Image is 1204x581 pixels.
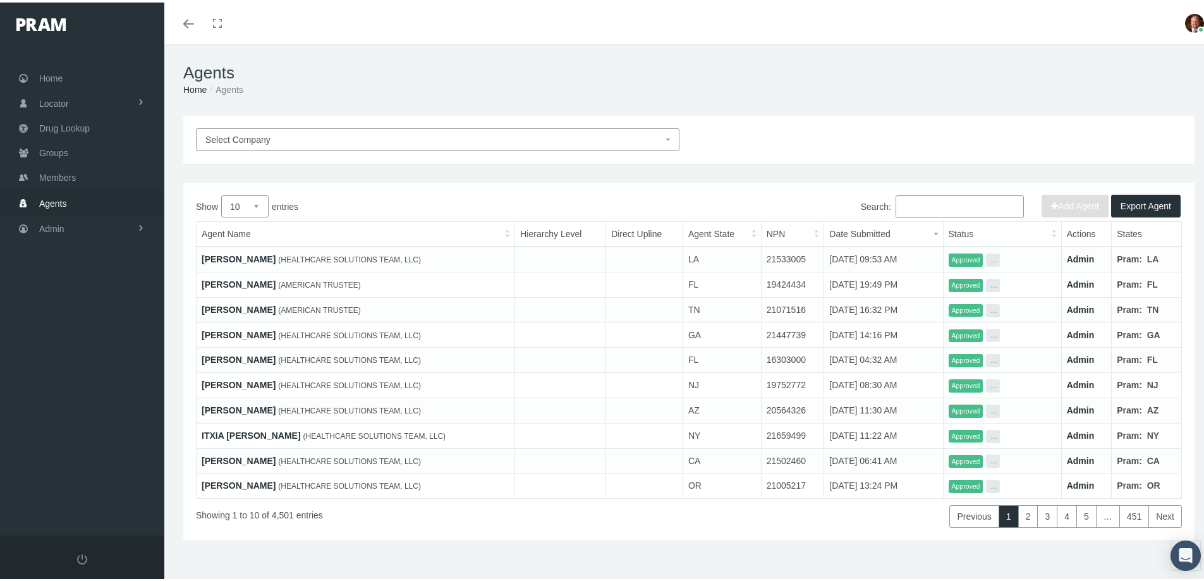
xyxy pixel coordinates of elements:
[824,471,943,496] td: [DATE] 13:24 PM
[183,82,207,92] a: Home
[1042,192,1109,215] button: Add Agent
[39,114,90,138] span: Drug Lookup
[202,377,276,388] a: [PERSON_NAME]
[986,377,1000,390] button: ...
[1117,352,1142,362] b: Pram:
[278,353,421,362] span: (HEALTHCARE SOLUTIONS TEAM, LLC)
[1185,11,1204,30] img: S_Profile_Picture_693.jpg
[1076,503,1097,525] a: 5
[761,370,824,396] td: 19752772
[1067,377,1095,388] a: Admin
[683,370,761,396] td: NJ
[824,396,943,421] td: [DATE] 11:30 AM
[1147,252,1159,262] b: LA
[202,403,276,413] a: [PERSON_NAME]
[278,253,421,262] span: (HEALTHCARE SOLUTIONS TEAM, LLC)
[683,320,761,345] td: GA
[278,303,360,312] span: (AMERICAN TRUSTEE)
[1067,302,1095,312] a: Admin
[1119,503,1149,525] a: 451
[1117,478,1142,488] b: Pram:
[949,503,999,525] a: Previous
[943,219,1061,245] th: Status: activate to sort column ascending
[1037,503,1057,525] a: 3
[278,479,421,488] span: (HEALTHCARE SOLUTIONS TEAM, LLC)
[986,302,1000,315] button: ...
[1061,219,1112,245] th: Actions
[986,326,1000,339] button: ...
[1148,503,1182,525] a: Next
[1067,327,1095,338] a: Admin
[949,427,983,441] span: Approved
[949,377,983,390] span: Approved
[606,219,683,245] th: Direct Upline
[949,251,983,264] span: Approved
[683,244,761,269] td: LA
[1147,377,1158,388] b: NJ
[1147,277,1158,287] b: FL
[278,278,360,287] span: (AMERICAN TRUSTEE)
[986,452,1000,465] button: ...
[761,345,824,370] td: 16303000
[986,477,1000,491] button: ...
[683,396,761,421] td: AZ
[761,244,824,269] td: 21533005
[949,302,983,315] span: Approved
[197,219,515,245] th: Agent Name: activate to sort column ascending
[183,61,1195,80] h1: Agents
[761,219,824,245] th: NPN: activate to sort column ascending
[202,327,276,338] a: [PERSON_NAME]
[278,379,421,388] span: (HEALTHCARE SOLUTIONS TEAM, LLC)
[1147,428,1159,438] b: NY
[824,270,943,295] td: [DATE] 19:49 PM
[16,16,66,28] img: PRAM_20_x_78.png
[1147,302,1159,312] b: TN
[39,64,63,88] span: Home
[1117,302,1142,312] b: Pram:
[949,453,983,466] span: Approved
[999,503,1019,525] a: 1
[1117,428,1142,438] b: Pram:
[278,404,421,413] span: (HEALTHCARE SOLUTIONS TEAM, LLC)
[824,295,943,320] td: [DATE] 16:32 PM
[1067,403,1095,413] a: Admin
[1147,352,1158,362] b: FL
[515,219,606,245] th: Hierarchy Level
[1018,503,1038,525] a: 2
[39,163,76,187] span: Members
[205,132,271,142] span: Select Company
[986,352,1000,365] button: ...
[202,302,276,312] a: [PERSON_NAME]
[202,428,301,438] a: ITXIA [PERSON_NAME]
[1117,403,1142,413] b: Pram:
[683,471,761,496] td: OR
[202,252,276,262] a: [PERSON_NAME]
[949,276,983,290] span: Approved
[986,276,1000,290] button: ...
[824,420,943,446] td: [DATE] 11:22 AM
[896,193,1024,216] input: Search:
[1067,252,1095,262] a: Admin
[1171,538,1201,568] div: Open Intercom Messenger
[761,420,824,446] td: 21659499
[39,189,67,213] span: Agents
[1117,252,1142,262] b: Pram:
[1147,478,1160,488] b: OR
[824,244,943,269] td: [DATE] 09:53 AM
[824,370,943,396] td: [DATE] 08:30 AM
[986,251,1000,264] button: ...
[202,352,276,362] a: [PERSON_NAME]
[1067,453,1095,463] a: Admin
[761,270,824,295] td: 19424434
[824,446,943,471] td: [DATE] 06:41 AM
[683,345,761,370] td: FL
[824,345,943,370] td: [DATE] 04:32 AM
[824,320,943,345] td: [DATE] 14:16 PM
[196,193,689,215] label: Show entries
[1117,377,1142,388] b: Pram:
[949,402,983,415] span: Approved
[202,478,276,488] a: [PERSON_NAME]
[1147,453,1160,463] b: CA
[1057,503,1077,525] a: 4
[986,427,1000,441] button: ...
